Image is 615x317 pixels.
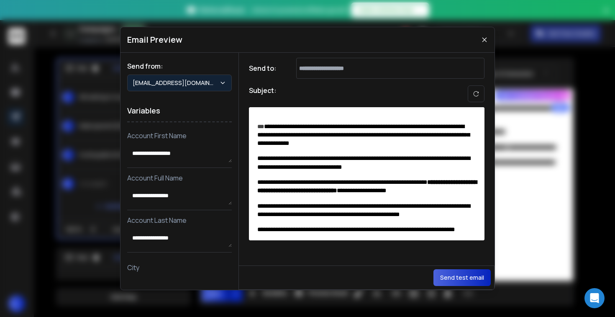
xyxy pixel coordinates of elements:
[127,34,182,46] h1: Email Preview
[127,215,232,225] p: Account Last Name
[127,173,232,183] p: Account Full Name
[584,288,605,308] div: Open Intercom Messenger
[433,269,491,286] button: Send test email
[127,131,232,141] p: Account First Name
[127,100,232,122] h1: Variables
[133,79,219,87] p: [EMAIL_ADDRESS][DOMAIN_NAME]
[127,263,232,273] p: City
[249,85,277,102] h1: Subject:
[127,61,232,71] h1: Send from:
[249,63,282,73] h1: Send to:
